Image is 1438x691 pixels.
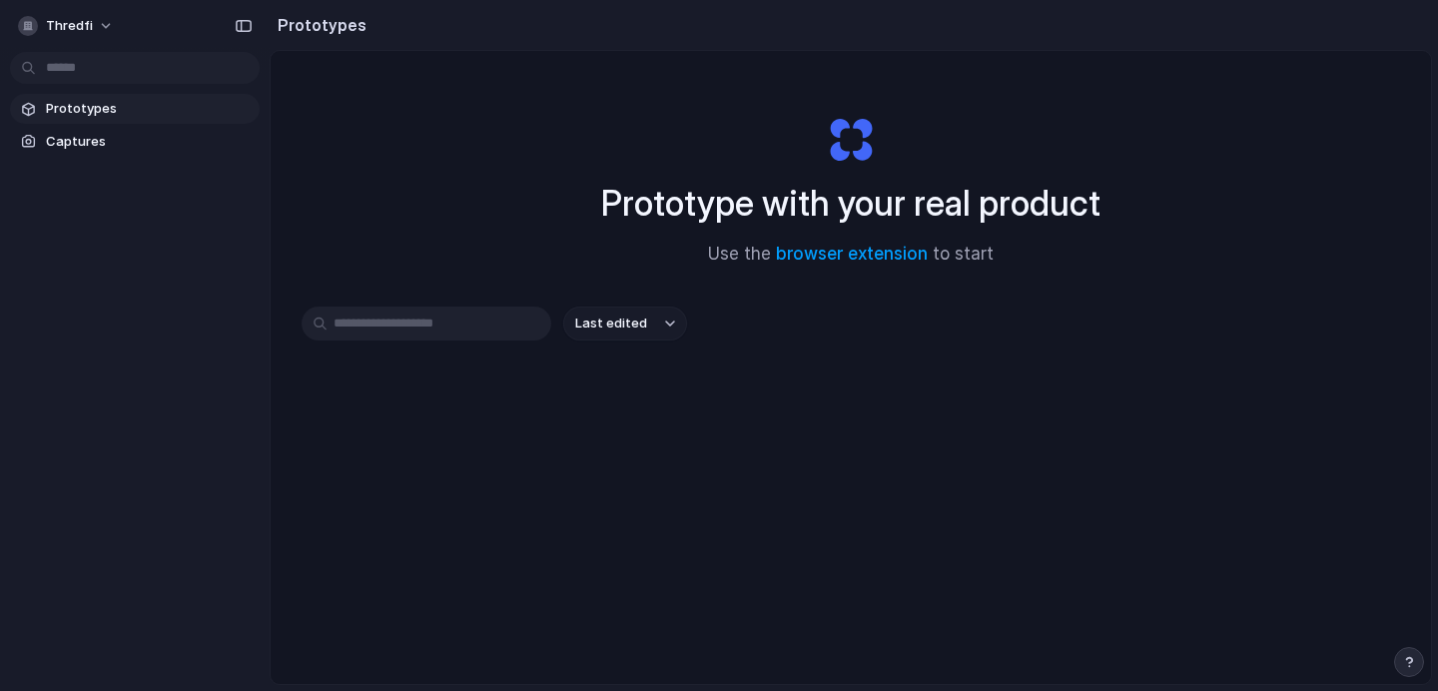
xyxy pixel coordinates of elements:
[575,314,647,334] span: Last edited
[46,16,93,36] span: thredfi
[776,244,928,264] a: browser extension
[46,99,252,119] span: Prototypes
[708,242,994,268] span: Use the to start
[270,13,366,37] h2: Prototypes
[46,132,252,152] span: Captures
[10,94,260,124] a: Prototypes
[601,177,1100,230] h1: Prototype with your real product
[563,307,687,341] button: Last edited
[10,10,124,42] button: thredfi
[10,127,260,157] a: Captures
